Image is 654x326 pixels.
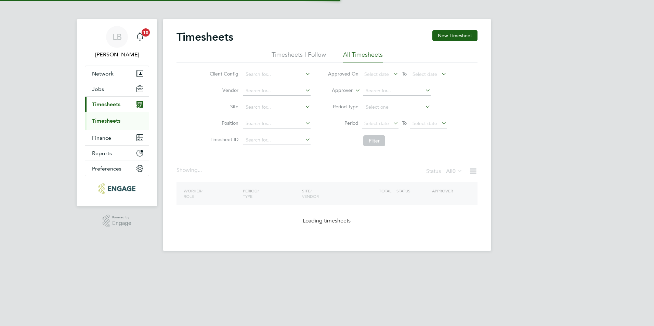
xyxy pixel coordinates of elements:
span: Select date [413,71,437,77]
span: Jobs [92,86,104,92]
a: Timesheets [92,118,120,124]
nav: Main navigation [77,19,157,206]
button: Timesheets [85,97,149,112]
span: Select date [364,120,389,126]
a: LB[PERSON_NAME] [85,26,149,59]
span: Select date [413,120,437,126]
li: Timesheets I Follow [272,51,326,63]
input: Search for... [243,86,311,96]
span: Engage [112,220,131,226]
button: New Timesheet [432,30,478,41]
label: Vendor [208,87,238,93]
button: Reports [85,146,149,161]
input: Search for... [243,119,311,128]
img: pcrnet-logo-retina.png [99,183,135,194]
label: Approved On [328,71,358,77]
span: 0 [453,168,456,175]
button: Network [85,66,149,81]
div: Showing [176,167,203,174]
span: Reports [92,150,112,157]
span: To [400,119,409,127]
span: Finance [92,135,111,141]
input: Search for... [243,135,311,145]
button: Preferences [85,161,149,176]
label: Approver [322,87,353,94]
button: Jobs [85,81,149,96]
input: Search for... [243,103,311,112]
label: Client Config [208,71,238,77]
span: 10 [142,28,150,37]
span: LB [113,32,122,41]
span: Timesheets [92,101,120,108]
label: Period [328,120,358,126]
a: 10 [133,26,147,48]
a: Powered byEngage [103,215,132,228]
a: Go to home page [85,183,149,194]
label: All [446,168,462,175]
label: Period Type [328,104,358,110]
input: Search for... [363,86,431,96]
span: Preferences [92,165,121,172]
li: All Timesheets [343,51,383,63]
div: Timesheets [85,112,149,130]
span: Lauren Bowron [85,51,149,59]
span: ... [198,167,202,174]
label: Position [208,120,238,126]
div: Status [426,167,464,176]
h2: Timesheets [176,30,233,44]
button: Finance [85,130,149,145]
span: Powered by [112,215,131,220]
input: Select one [363,103,431,112]
span: Select date [364,71,389,77]
input: Search for... [243,70,311,79]
label: Timesheet ID [208,136,238,142]
span: To [400,69,409,78]
span: Network [92,70,114,77]
label: Site [208,104,238,110]
button: Filter [363,135,385,146]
